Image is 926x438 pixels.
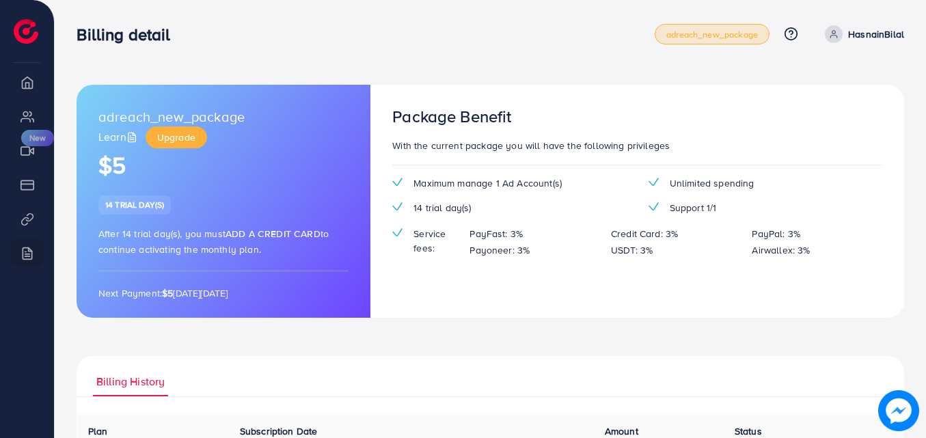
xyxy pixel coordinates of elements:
img: tick [392,228,403,237]
a: Learn [98,129,140,145]
img: tick [649,178,659,187]
p: Payoneer: 3% [469,242,530,258]
p: PayFast: 3% [469,225,523,242]
p: Credit Card: 3% [611,225,678,242]
span: Maximum manage 1 Ad Account(s) [413,176,562,190]
img: tick [392,202,403,211]
span: Billing History [96,374,165,389]
span: Service fees: [413,227,459,255]
h3: Package Benefit [392,107,511,126]
span: Status [735,424,762,438]
span: Amount [605,424,638,438]
p: With the current package you will have the following privileges [392,137,882,154]
h3: Billing detail [77,25,181,44]
span: adreach_new_package [666,30,758,39]
strong: $5 [162,286,173,300]
span: 14 trial day(s) [413,201,471,215]
span: Subscription Date [240,424,318,438]
p: USDT: 3% [611,242,653,258]
a: HasnainBilal [819,25,904,43]
span: Unlimited spending [670,176,754,190]
span: Add a credit card [226,227,321,241]
a: Upgrade [146,126,207,148]
p: HasnainBilal [848,26,904,42]
span: adreach_new_package [98,107,245,126]
span: 14 trial day(s) [105,199,164,210]
span: After 14 trial day(s), you must to continue activating the monthly plan. [98,227,329,256]
p: PayPal: 3% [752,225,800,242]
span: Support 1/1 [670,201,717,215]
img: tick [392,178,403,187]
span: Upgrade [157,131,195,144]
img: image [878,390,919,431]
p: Airwallex: 3% [752,242,810,258]
p: Next Payment: [DATE][DATE] [98,285,349,301]
a: adreach_new_package [655,24,770,44]
h1: $5 [98,152,349,180]
span: Plan [88,424,108,438]
img: tick [649,202,659,211]
img: logo [14,19,38,44]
